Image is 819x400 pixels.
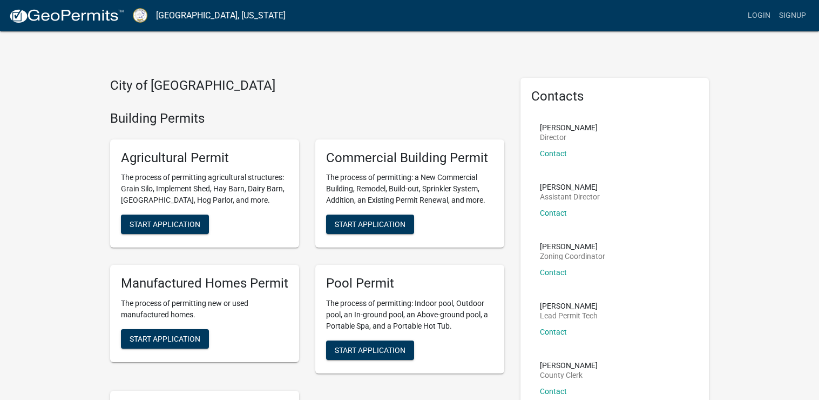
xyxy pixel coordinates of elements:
p: The process of permitting: a New Commercial Building, Remodel, Build-out, Sprinkler System, Addit... [326,172,493,206]
p: County Clerk [540,371,598,379]
h4: City of [GEOGRAPHIC_DATA] [110,78,504,94]
button: Start Application [121,215,209,234]
h4: Building Permits [110,111,504,126]
p: [PERSON_NAME] [540,302,598,310]
a: Contact [540,387,567,396]
h5: Commercial Building Permit [326,150,493,166]
p: [PERSON_NAME] [540,243,605,250]
span: Start Application [130,335,200,343]
p: Lead Permit Tech [540,312,598,319]
h5: Agricultural Permit [121,150,288,166]
a: Contact [540,268,567,277]
a: [GEOGRAPHIC_DATA], [US_STATE] [156,6,286,25]
p: The process of permitting new or used manufactured homes. [121,298,288,321]
h5: Pool Permit [326,276,493,291]
span: Start Application [335,220,405,229]
button: Start Application [121,329,209,349]
a: Login [743,5,775,26]
p: Assistant Director [540,193,600,201]
p: The process of permitting: Indoor pool, Outdoor pool, an In-ground pool, an Above-ground pool, a ... [326,298,493,332]
p: [PERSON_NAME] [540,362,598,369]
p: The process of permitting agricultural structures: Grain Silo, Implement Shed, Hay Barn, Dairy Ba... [121,172,288,206]
p: Director [540,134,598,141]
p: Zoning Coordinator [540,252,605,260]
button: Start Application [326,215,414,234]
a: Signup [775,5,810,26]
a: Contact [540,209,567,217]
h5: Contacts [531,89,699,104]
img: Putnam County, Georgia [133,8,147,23]
span: Start Application [335,346,405,355]
a: Contact [540,149,567,158]
button: Start Application [326,341,414,360]
a: Contact [540,328,567,336]
span: Start Application [130,220,200,229]
p: [PERSON_NAME] [540,183,600,191]
h5: Manufactured Homes Permit [121,276,288,291]
p: [PERSON_NAME] [540,124,598,131]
